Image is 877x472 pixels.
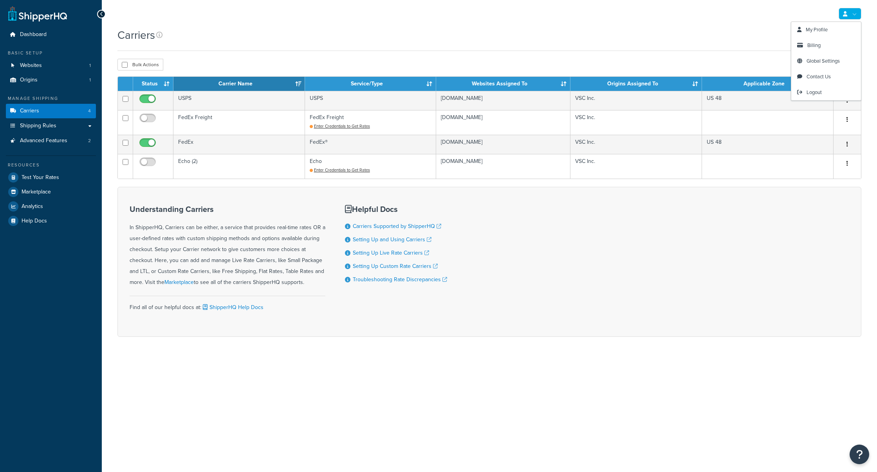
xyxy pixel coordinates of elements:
a: Dashboard [6,27,96,42]
span: 4 [88,108,91,114]
span: Origins [20,77,38,83]
th: Websites Assigned To: activate to sort column ascending [436,77,570,91]
td: VSC Inc. [570,135,702,154]
span: 2 [88,137,91,144]
div: Find all of our helpful docs at: [130,296,325,313]
a: Origins 1 [6,73,96,87]
td: US 48 [702,91,834,110]
td: VSC Inc. [570,110,702,135]
th: Carrier Name: activate to sort column ascending [173,77,305,91]
a: Setting Up Live Rate Carriers [353,249,429,257]
td: VSC Inc. [570,91,702,110]
div: Manage Shipping [6,95,96,102]
a: Troubleshooting Rate Discrepancies [353,275,447,284]
span: Logout [807,89,822,96]
a: Websites 1 [6,58,96,73]
th: Service/Type: activate to sort column ascending [305,77,437,91]
div: Resources [6,162,96,168]
span: Billing [807,42,821,49]
td: [DOMAIN_NAME] [436,110,570,135]
span: Advanced Features [20,137,67,144]
button: Bulk Actions [117,59,163,71]
a: Contact Us [791,69,861,85]
td: US 48 [702,135,834,154]
th: Applicable Zone: activate to sort column ascending [702,77,834,91]
a: Enter Credentials to Get Rates [310,123,370,129]
span: Contact Us [807,73,831,80]
a: Carriers Supported by ShipperHQ [353,222,441,230]
a: Setting Up and Using Carriers [353,235,431,244]
h3: Understanding Carriers [130,205,325,213]
td: VSC Inc. [570,154,702,179]
td: [DOMAIN_NAME] [436,154,570,179]
a: Marketplace [6,185,96,199]
a: My Profile [791,22,861,38]
a: Analytics [6,199,96,213]
a: Billing [791,38,861,53]
span: Dashboard [20,31,47,38]
span: 1 [89,62,91,69]
h3: Helpful Docs [345,205,447,213]
a: Shipping Rules [6,119,96,133]
a: Help Docs [6,214,96,228]
li: Carriers [6,104,96,118]
span: Test Your Rates [22,174,59,181]
a: Advanced Features 2 [6,134,96,148]
span: Help Docs [22,218,47,224]
span: Websites [20,62,42,69]
td: FedEx® [305,135,437,154]
span: Marketplace [22,189,51,195]
a: ShipperHQ Help Docs [201,303,263,311]
span: My Profile [806,26,828,33]
a: Logout [791,85,861,100]
a: Setting Up Custom Rate Carriers [353,262,438,270]
td: [DOMAIN_NAME] [436,135,570,154]
li: Websites [6,58,96,73]
span: Shipping Rules [20,123,56,129]
a: Marketplace [164,278,194,286]
th: Origins Assigned To: activate to sort column ascending [570,77,702,91]
span: Enter Credentials to Get Rates [314,123,370,129]
span: Carriers [20,108,39,114]
td: FedEx Freight [173,110,305,135]
button: Open Resource Center [850,445,869,464]
td: FedEx Freight [305,110,437,135]
td: USPS [173,91,305,110]
td: Echo [305,154,437,179]
span: Global Settings [807,57,840,65]
h1: Carriers [117,27,155,43]
span: Analytics [22,203,43,210]
li: Origins [6,73,96,87]
a: Global Settings [791,53,861,69]
a: Carriers 4 [6,104,96,118]
a: Test Your Rates [6,170,96,184]
td: Echo (2) [173,154,305,179]
div: Basic Setup [6,50,96,56]
span: 1 [89,77,91,83]
td: [DOMAIN_NAME] [436,91,570,110]
td: USPS [305,91,437,110]
a: ShipperHQ Home [8,6,67,22]
a: Enter Credentials to Get Rates [310,167,370,173]
td: FedEx [173,135,305,154]
span: Enter Credentials to Get Rates [314,167,370,173]
th: Status: activate to sort column ascending [133,77,173,91]
div: In ShipperHQ, Carriers can be either, a service that provides real-time rates OR a user-defined r... [130,205,325,288]
li: Advanced Features [6,134,96,148]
